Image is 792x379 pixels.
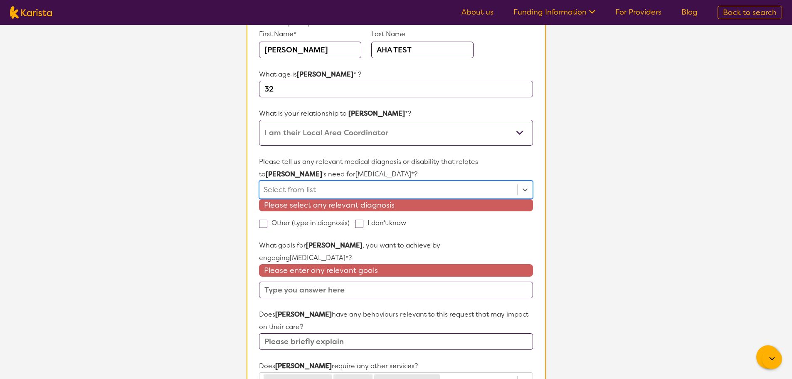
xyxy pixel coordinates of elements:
strong: [PERSON_NAME] [266,170,322,178]
p: Does require any other services? [259,360,533,372]
p: What goals for , you want to achieve by engaging [MEDICAL_DATA] *? [259,239,533,264]
p: What age is * ? [259,68,533,81]
input: Type you answer here [259,282,533,298]
strong: [PERSON_NAME] [275,310,332,319]
p: Please tell us any relevant medical diagnosis or disability that relates to 's need for [MEDICAL_... [259,156,533,181]
strong: [PERSON_NAME] [275,362,332,370]
strong: [PERSON_NAME] [306,241,363,250]
label: I don't know [355,218,412,227]
input: Please briefly explain [259,333,533,350]
p: What is your relationship to *? [259,107,533,120]
span: Back to search [723,7,777,17]
p: Does have any behaviours relevant to this request that may impact on their care? [259,308,533,333]
a: Back to search [718,6,782,19]
button: Channel Menu [756,345,780,369]
span: Please select any relevant diagnosis [259,199,533,211]
a: For Providers [615,7,661,17]
p: First Name* [259,29,361,39]
a: Blog [681,7,698,17]
span: Please enter any relevant goals [259,264,533,277]
p: Last Name [371,29,474,39]
a: Funding Information [513,7,595,17]
label: Other (type in diagnosis) [259,218,355,227]
a: About us [461,7,493,17]
strong: [PERSON_NAME] [348,109,405,118]
input: Type here [259,81,533,97]
img: Karista logo [10,6,52,19]
strong: [PERSON_NAME] [297,70,353,79]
